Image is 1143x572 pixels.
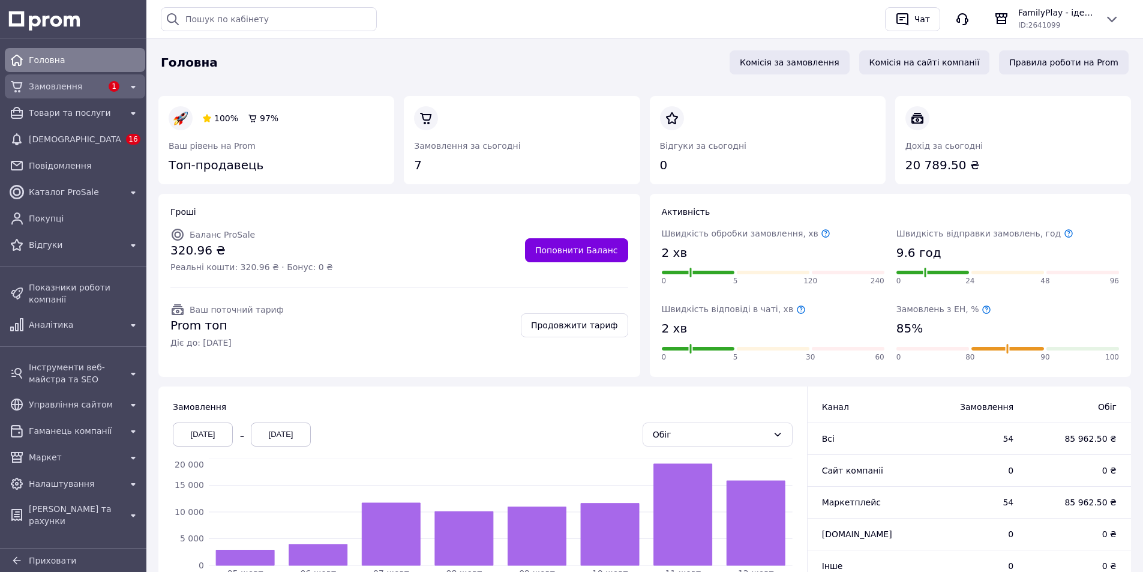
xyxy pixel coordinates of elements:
[653,428,768,441] div: Обіг
[733,276,738,286] span: 5
[822,529,892,539] span: [DOMAIN_NAME]
[126,134,140,145] span: 16
[1037,433,1117,445] span: 85 962.50 ₴
[525,238,628,262] a: Поповнити Баланс
[999,50,1129,74] a: Правила роботи на Prom
[190,305,284,315] span: Ваш поточний тариф
[29,107,121,119] span: Товари та послуги
[173,402,226,412] span: Замовлення
[161,54,218,71] span: Головна
[1105,352,1119,363] span: 100
[929,528,1013,540] span: 0
[29,361,121,385] span: Інструменти веб-майстра та SEO
[875,352,884,363] span: 60
[662,320,688,337] span: 2 хв
[822,561,843,571] span: Інше
[822,498,881,507] span: Маркетплейс
[896,320,923,337] span: 85%
[260,113,278,123] span: 97%
[929,560,1013,572] span: 0
[871,276,884,286] span: 240
[730,50,850,74] a: Комісія за замовлення
[896,229,1073,238] span: Швидкість відправки замовлень, год
[662,304,806,314] span: Швидкість відповіді в чаті, хв
[822,402,849,412] span: Канал
[662,207,710,217] span: Активність
[29,239,121,251] span: Відгуки
[29,160,140,172] span: Повідомлення
[251,423,311,447] div: [DATE]
[170,207,196,217] span: Гроші
[662,229,831,238] span: Швидкість обробки замовлення, хв
[1037,560,1117,572] span: 0 ₴
[170,317,284,334] span: Prom топ
[29,425,121,437] span: Гаманець компанії
[175,480,204,490] tspan: 15 000
[175,460,204,469] tspan: 20 000
[912,10,932,28] div: Чат
[662,276,667,286] span: 0
[29,451,121,463] span: Маркет
[29,186,121,198] span: Каталог ProSale
[859,50,990,74] a: Комісія на сайті компанії
[161,7,377,31] input: Пошук по кабінету
[521,313,628,337] a: Продовжити тариф
[822,434,835,444] span: Всi
[180,534,204,543] tspan: 5 000
[29,319,121,331] span: Аналітика
[662,352,667,363] span: 0
[1037,496,1117,508] span: 85 962.50 ₴
[214,113,238,123] span: 100%
[175,507,204,517] tspan: 10 000
[109,81,119,92] span: 1
[822,466,883,475] span: Сайт компанії
[170,261,333,273] span: Реальні кошти: 320.96 ₴ · Бонус: 0 ₴
[662,244,688,262] span: 2 хв
[1037,465,1117,477] span: 0 ₴
[929,496,1013,508] span: 54
[929,433,1013,445] span: 54
[29,503,121,527] span: [PERSON_NAME] та рахунки
[190,230,255,239] span: Баланс ProSale
[929,465,1013,477] span: 0
[173,423,233,447] div: [DATE]
[1110,276,1119,286] span: 96
[1037,528,1117,540] span: 0 ₴
[1040,352,1049,363] span: 90
[806,352,815,363] span: 30
[170,337,284,349] span: Діє до: [DATE]
[199,561,204,570] tspan: 0
[29,281,140,306] span: Показники роботи компанії
[29,54,140,66] span: Головна
[896,304,991,314] span: Замовлень з ЕН, %
[885,7,940,31] button: Чат
[29,478,121,490] span: Налаштування
[965,352,974,363] span: 80
[1037,401,1117,413] span: Обіг
[803,276,817,286] span: 120
[29,212,140,224] span: Покупці
[29,556,76,565] span: Приховати
[170,242,333,259] span: 320.96 ₴
[1018,7,1095,19] span: FamilyPlay - ідеальне поєднання спортивних та дитячих товарів
[896,352,901,363] span: 0
[1040,276,1049,286] span: 48
[896,276,901,286] span: 0
[29,133,121,145] span: [DEMOGRAPHIC_DATA]
[896,244,941,262] span: 9.6 год
[965,276,974,286] span: 24
[733,352,738,363] span: 5
[29,399,121,411] span: Управління сайтом
[929,401,1013,413] span: Замовлення
[29,80,102,92] span: Замовлення
[1018,21,1060,29] span: ID: 2641099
